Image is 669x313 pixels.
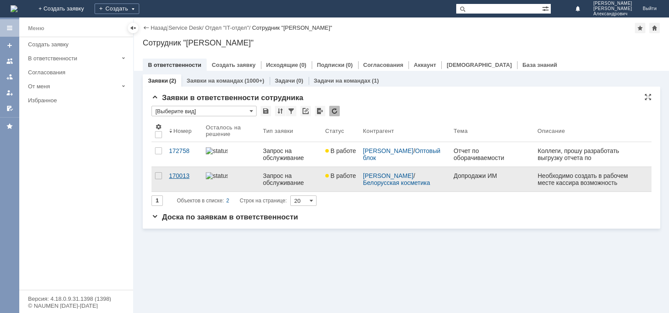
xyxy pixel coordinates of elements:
[261,106,271,116] div: Сохранить вид
[296,77,303,84] div: (0)
[3,54,17,68] a: Заявки на командах
[322,120,359,142] th: Статус
[299,62,306,68] div: (0)
[125,41,203,62] a: #170013: Доработка/настройка отчетов УТ"/"1С: Розница"
[148,77,168,84] a: Заявки
[363,147,413,154] a: [PERSON_NAME]
[205,24,249,31] a: Отдел "IT-отдел"
[151,94,303,102] span: Заявки в ответственности сотрудника
[450,167,534,191] a: Допродажи ИМ
[322,142,359,167] a: В работе
[125,75,136,86] a: Шаблинская Ирина
[95,3,139,14] div: Создать
[263,147,318,161] div: Запрос на обслуживание
[450,142,534,167] a: Отчет по оборачиваемости компании
[148,62,201,68] a: В ответственности
[363,147,447,161] div: /
[363,147,442,161] a: Оптовый блок
[169,24,202,31] a: Service Desk
[314,77,371,84] a: Задачи на командах
[99,13,102,20] div: 0
[522,62,557,68] a: База знаний
[25,66,131,79] a: Согласования
[359,120,450,142] th: Контрагент
[259,167,321,191] a: Запрос на обслуживание
[206,172,228,179] img: statusbar-60 (1).png
[542,4,551,12] span: Расширенный поиск
[649,23,660,33] div: Сделать домашней страницей
[167,24,168,31] div: |
[300,106,311,116] div: Скопировать ссылку на список
[252,24,332,31] div: Сотрудник "[PERSON_NAME]"
[329,106,340,116] div: Обновлять список
[125,138,136,149] a: Колесниченко Максим
[11,5,18,12] a: Перейти на домашнюю страницу
[202,120,259,142] th: Осталось на решение
[346,62,353,68] div: (0)
[593,11,632,17] span: Александрович
[454,172,531,179] div: Допродажи ИМ
[165,142,202,167] a: 172758
[28,83,118,90] div: От меня
[151,213,298,221] span: Доска по заявкам в ответственности
[125,105,208,119] div: #172758: Техническая поддержка 1с:УТ/розница
[28,41,128,48] div: Создать заявку
[454,147,531,161] div: Отчет по оборачиваемости компании
[28,296,124,302] div: Версия: 4.18.0.9.31.1398 (1398)
[123,12,155,21] div: В работе
[325,128,344,134] div: Статус
[169,24,205,31] div: /
[128,23,138,33] div: Скрыть меню
[325,147,356,154] span: В работе
[205,24,252,31] div: /
[125,64,208,70] div: Допродажи ИМ
[155,123,162,130] span: Настройки
[202,142,259,167] a: statusbar-60 (1).png
[644,94,651,101] div: На всю страницу
[454,128,468,134] div: Тема
[28,69,128,76] div: Согласования
[11,5,18,12] img: logo
[593,6,632,11] span: [PERSON_NAME]
[363,172,447,186] div: /
[447,62,512,68] a: [DEMOGRAPHIC_DATA]
[15,12,36,21] div: Новая
[538,128,565,134] div: Описание
[315,106,325,116] div: Экспорт списка
[593,1,632,6] span: [PERSON_NAME]
[206,124,249,137] div: Осталось на решение
[322,167,359,191] a: В работе
[206,147,228,154] img: statusbar-60 (1).png
[363,179,430,186] a: Белорусская косметика
[259,120,321,142] th: Тип заявки
[263,128,293,134] div: Тип заявки
[266,62,298,68] a: Исходящие
[275,106,285,116] div: Сортировка...
[165,167,202,191] a: 170013
[125,105,199,119] a: #172758: Техническая поддержка 1с:УТ/розница
[244,77,264,84] div: (1000+)
[275,77,295,84] a: Задачи
[202,167,259,191] a: statusbar-60 (1).png
[165,120,202,142] th: Номер
[173,128,192,134] div: Номер
[125,121,208,133] div: Отчет по оборачиваемости компании
[363,172,413,179] a: [PERSON_NAME]
[151,24,167,31] a: Назад
[372,77,379,84] div: (1)
[187,77,243,84] a: Заявки на командах
[226,195,229,206] div: 2
[25,38,131,51] a: Создать заявку
[450,120,534,142] th: Тема
[169,77,176,84] div: (2)
[177,198,224,204] span: Объектов в списке:
[286,106,296,116] div: Фильтрация...
[635,23,645,33] div: Добавить в избранное
[143,38,660,47] div: Сотрудник "[PERSON_NAME]"
[3,86,17,100] a: Мои заявки
[3,70,17,84] a: Заявки в моей ответственности
[3,38,17,52] a: Создать заявку
[363,128,394,134] div: Контрагент
[28,97,118,104] div: Избранное
[414,62,436,68] a: Аккаунт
